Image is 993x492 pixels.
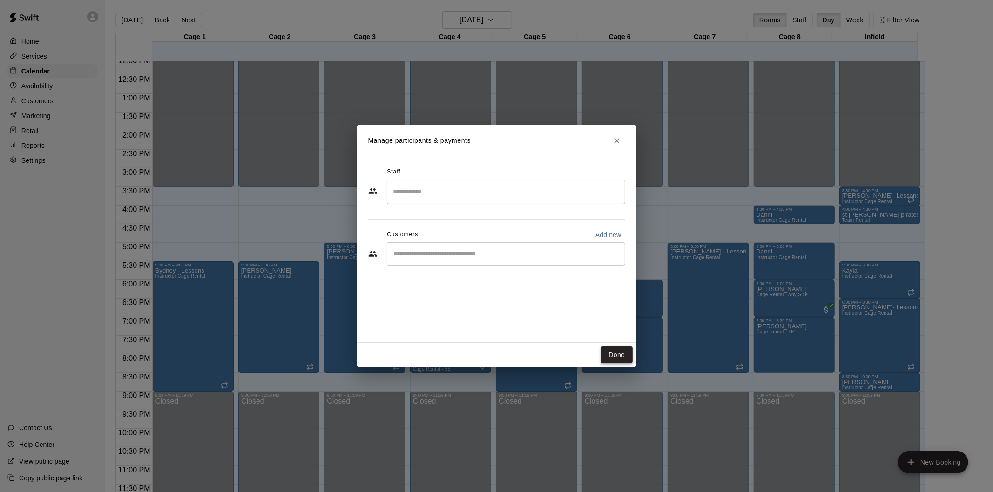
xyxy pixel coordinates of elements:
[387,180,625,204] div: Search staff
[387,227,418,242] span: Customers
[368,249,378,259] svg: Customers
[368,186,378,196] svg: Staff
[592,227,625,242] button: Add new
[608,133,625,149] button: Close
[387,165,400,180] span: Staff
[595,230,621,239] p: Add new
[368,136,471,146] p: Manage participants & payments
[387,242,625,266] div: Start typing to search customers...
[601,346,632,364] button: Done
